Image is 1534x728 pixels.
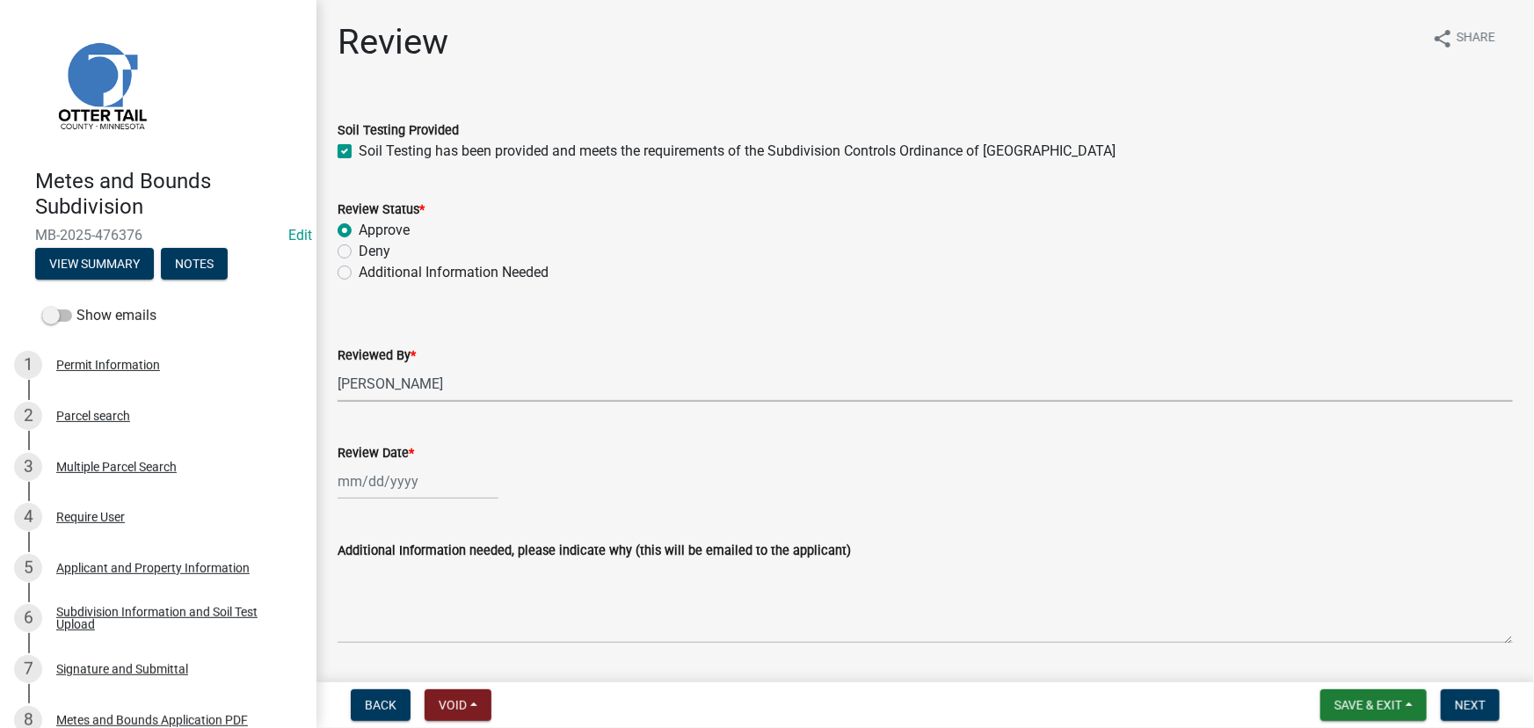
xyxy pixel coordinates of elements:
[35,227,281,244] span: MB-2025-476376
[1418,21,1509,55] button: shareShare
[1432,28,1453,49] i: share
[56,606,288,630] div: Subdivision Information and Soil Test Upload
[56,461,177,473] div: Multiple Parcel Search
[35,169,302,220] h4: Metes and Bounds Subdivision
[161,258,228,272] wm-modal-confirm: Notes
[359,220,410,241] label: Approve
[14,655,42,683] div: 7
[359,262,549,283] label: Additional Information Needed
[1455,698,1486,712] span: Next
[35,258,154,272] wm-modal-confirm: Summary
[338,545,851,557] label: Additional Information needed, please indicate why (this will be emailed to the applicant)
[365,698,396,712] span: Back
[338,204,425,216] label: Review Status
[1334,698,1402,712] span: Save & Exit
[14,402,42,430] div: 2
[1441,689,1500,721] button: Next
[359,141,1116,162] label: Soil Testing has been provided and meets the requirements of the Subdivision Controls Ordinance o...
[35,18,167,150] img: Otter Tail County, Minnesota
[338,463,498,499] input: mm/dd/yyyy
[1320,689,1427,721] button: Save & Exit
[338,125,459,137] label: Soil Testing Provided
[359,241,390,262] label: Deny
[14,604,42,632] div: 6
[56,562,250,574] div: Applicant and Property Information
[161,248,228,280] button: Notes
[288,227,312,244] wm-modal-confirm: Edit Application Number
[338,448,414,460] label: Review Date
[439,698,467,712] span: Void
[14,554,42,582] div: 5
[56,663,188,675] div: Signature and Submittal
[56,714,248,726] div: Metes and Bounds Application PDF
[35,248,154,280] button: View Summary
[288,227,312,244] a: Edit
[56,359,160,371] div: Permit Information
[425,689,491,721] button: Void
[42,305,156,326] label: Show emails
[351,689,411,721] button: Back
[14,503,42,531] div: 4
[14,351,42,379] div: 1
[1457,28,1495,49] span: Share
[56,511,125,523] div: Require User
[56,410,130,422] div: Parcel search
[338,21,448,63] h1: Review
[14,453,42,481] div: 3
[338,350,416,362] label: Reviewed By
